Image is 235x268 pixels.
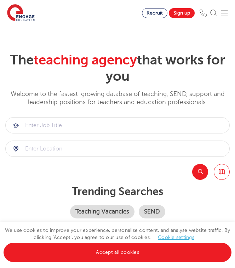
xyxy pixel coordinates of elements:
div: Submit [5,117,230,133]
img: Phone [200,10,207,17]
span: teaching agency [34,52,137,68]
img: Engage Education [7,4,35,22]
p: Trending searches [5,185,230,198]
input: Submit [6,141,229,156]
input: Submit [6,118,229,133]
img: Mobile Menu [221,10,228,17]
a: Recruit [142,8,167,18]
a: Sign up [169,8,195,18]
a: Accept all cookies [4,243,231,262]
div: Submit [5,141,230,157]
span: Recruit [147,10,163,16]
h2: The that works for you [5,52,230,85]
button: Search [192,164,208,180]
img: Search [210,10,217,17]
p: Welcome to the fastest-growing database of teaching, SEND, support and leadership positions for t... [5,90,230,107]
a: SEND [139,205,165,218]
span: We use cookies to improve your experience, personalise content, and analyse website traffic. By c... [4,228,231,255]
a: Cookie settings [158,235,194,240]
a: Teaching Vacancies [70,205,134,218]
